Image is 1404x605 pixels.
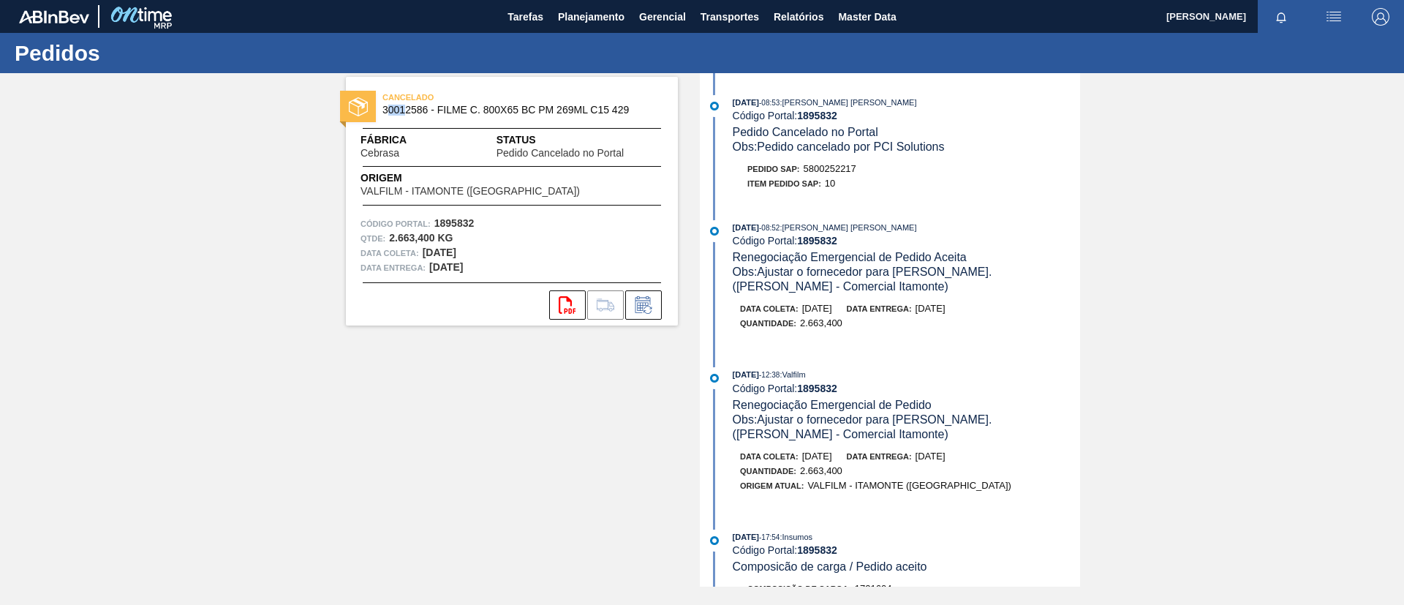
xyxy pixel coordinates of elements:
span: Composicão de carga / Pedido aceito [733,560,927,573]
span: Quantidade : [740,319,796,328]
img: atual [710,536,719,545]
span: Obs: Ajustar o fornecedor para [PERSON_NAME]. ([PERSON_NAME] - Comercial Itamonte) [733,413,995,440]
img: TNhmsLtSVTkK8tSr43FrP2fwEKptu5GPRR3wAAAABJRU5ErkJggg== [19,10,89,23]
span: Fábrica [361,132,445,148]
img: atual [710,374,719,383]
span: 1721604 [855,583,892,594]
span: Tarefas [507,8,543,26]
span: VALFILM - ITAMONTE ([GEOGRAPHIC_DATA]) [361,186,580,197]
h1: Pedidos [15,45,274,61]
span: - 17:54 [759,533,780,541]
span: Obs: Ajustar o fornecedor para [PERSON_NAME]. ([PERSON_NAME] - Comercial Itamonte) [733,266,995,293]
span: - 08:52 [759,224,780,232]
span: Planejamento [558,8,624,26]
div: Abrir arquivo PDF [549,290,586,320]
div: Informar alteração no pedido [625,290,662,320]
span: Transportes [701,8,759,26]
span: - 08:53 [759,99,780,107]
span: Renegociação Emergencial de Pedido Aceita [733,251,967,263]
span: [DATE] [916,451,946,462]
span: Composição de Carga : [747,585,851,593]
strong: 1895832 [797,544,837,556]
img: status [349,97,368,116]
span: : Insumos [780,533,812,541]
span: Origem Atual: [740,481,804,490]
span: 10 [825,178,835,189]
span: [DATE] [733,98,759,107]
span: 2.663,400 [800,317,842,328]
span: : [PERSON_NAME] [PERSON_NAME] [780,98,916,107]
span: Código Portal: [361,217,431,231]
strong: [DATE] [423,247,456,258]
span: Status [497,132,663,148]
span: : [PERSON_NAME] [PERSON_NAME] [780,223,916,232]
span: CANCELADO [382,90,587,105]
span: Data entrega: [847,452,912,461]
span: Pedido SAP: [747,165,800,173]
strong: 1895832 [797,383,837,394]
span: - 12:38 [759,371,780,379]
span: [DATE] [802,303,832,314]
strong: 1895832 [434,217,475,229]
span: Pedido Cancelado no Portal [497,148,624,159]
img: atual [710,227,719,236]
span: Quantidade : [740,467,796,476]
span: Qtde : [361,231,385,246]
div: Ir para Composição de Carga [587,290,624,320]
span: Gerencial [639,8,686,26]
span: [DATE] [802,451,832,462]
span: [DATE] [733,223,759,232]
span: 30012586 - FILME C. 800X65 BC PM 269ML C15 429 [382,105,648,116]
span: Item pedido SAP: [747,179,821,188]
strong: [DATE] [429,261,463,273]
span: Master Data [838,8,896,26]
div: Código Portal: [733,383,1080,394]
span: Data coleta: [361,246,419,260]
strong: 1895832 [797,110,837,121]
span: VALFILM - ITAMONTE ([GEOGRAPHIC_DATA]) [807,480,1011,491]
span: Cebrasa [361,148,399,159]
div: Código Portal: [733,110,1080,121]
strong: 1895832 [797,235,837,247]
div: Código Portal: [733,235,1080,247]
span: Renegociação Emergencial de Pedido [733,399,932,411]
span: Data entrega: [847,304,912,313]
span: : Valfilm [780,370,805,379]
img: atual [710,102,719,110]
strong: 2.663,400 KG [389,232,453,244]
span: Obs: Pedido cancelado por PCI Solutions [733,140,945,153]
span: [DATE] [916,303,946,314]
span: Data coleta: [740,452,799,461]
span: Data coleta: [740,304,799,313]
span: Pedido Cancelado no Portal [733,126,878,138]
span: [DATE] [733,370,759,379]
img: Logout [1372,8,1389,26]
span: Origem [361,170,622,186]
span: [DATE] [733,533,759,541]
img: userActions [1325,8,1343,26]
span: 2.663,400 [800,465,842,476]
span: 5800252217 [804,163,856,174]
span: Relatórios [774,8,823,26]
button: Notificações [1258,7,1305,27]
span: Data entrega: [361,260,426,275]
div: Código Portal: [733,544,1080,556]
